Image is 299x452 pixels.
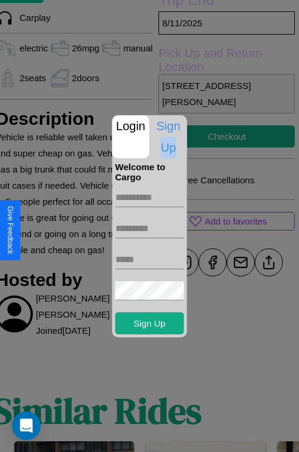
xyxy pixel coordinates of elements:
[150,115,187,158] p: Sign Up
[112,115,149,137] p: Login
[12,411,41,440] div: Open Intercom Messenger
[6,206,14,254] div: Give Feedback
[115,312,184,334] button: Sign Up
[115,162,184,182] h4: Welcome to Cargo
